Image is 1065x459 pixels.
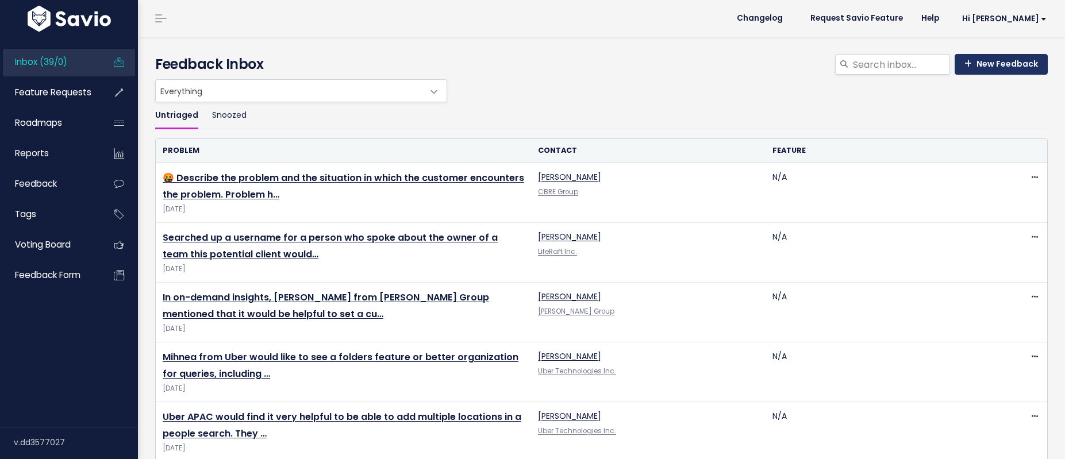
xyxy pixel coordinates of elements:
a: Feedback form [3,262,95,288]
a: [PERSON_NAME] [538,231,601,242]
span: Everything [155,79,447,102]
a: Uber Technologies Inc. [538,367,616,376]
td: N/A [766,163,1000,223]
th: Feature [766,139,1000,163]
div: v.dd3577027 [14,427,138,457]
a: [PERSON_NAME] [538,410,601,422]
ul: Filter feature requests [155,102,1048,129]
span: [DATE] [163,442,524,454]
a: New Feedback [955,54,1048,75]
a: Voting Board [3,232,95,258]
span: [DATE] [163,323,524,335]
a: Hi [PERSON_NAME] [948,10,1056,28]
span: Tags [15,208,36,220]
a: 🤬 Describe the problem and the situation in which the customer encounters the problem. Problem h… [163,171,524,201]
span: Hi [PERSON_NAME] [962,14,1047,23]
a: Mihnea from Uber would like to see a folders feature or better organization for queries, including … [163,350,518,380]
a: Tags [3,201,95,227]
span: Everything [156,80,424,102]
a: Feature Requests [3,79,95,106]
a: Uber APAC would find it very helpful to be able to add multiple locations in a people search. They … [163,410,521,440]
td: N/A [766,342,1000,402]
th: Contact [531,139,766,163]
span: Inbox (39/0) [15,56,67,68]
span: Reports [15,147,49,159]
a: Inbox (39/0) [3,49,95,75]
span: Roadmaps [15,117,62,129]
img: logo-white.9d6f32f41409.svg [25,6,114,32]
span: [DATE] [163,263,524,275]
a: [PERSON_NAME] [538,171,601,183]
a: Untriaged [155,102,198,129]
a: Roadmaps [3,110,95,136]
a: Help [912,10,948,27]
a: Request Savio Feature [801,10,912,27]
a: Snoozed [212,102,247,129]
span: [DATE] [163,203,524,215]
span: Feedback form [15,269,80,281]
a: Reports [3,140,95,167]
span: [DATE] [163,383,524,395]
a: [PERSON_NAME] [538,291,601,302]
span: Changelog [737,14,783,22]
td: N/A [766,223,1000,283]
a: LifeRaft Inc. [538,247,577,256]
a: [PERSON_NAME] [538,350,601,362]
h4: Feedback Inbox [155,54,1048,75]
span: Feature Requests [15,86,91,98]
a: CBRE Group [538,187,578,196]
td: N/A [766,283,1000,342]
a: Feedback [3,171,95,197]
a: Searched up a username for a person who spoke about the owner of a team this potential client would… [163,231,498,261]
span: Voting Board [15,238,71,250]
input: Search inbox... [852,54,950,75]
a: Uber Technologies Inc. [538,426,616,435]
th: Problem [156,139,531,163]
a: In on-demand insights, [PERSON_NAME] from [PERSON_NAME] Group mentioned that it would be helpful ... [163,291,489,321]
a: [PERSON_NAME] Group [538,307,614,316]
span: Feedback [15,178,57,190]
